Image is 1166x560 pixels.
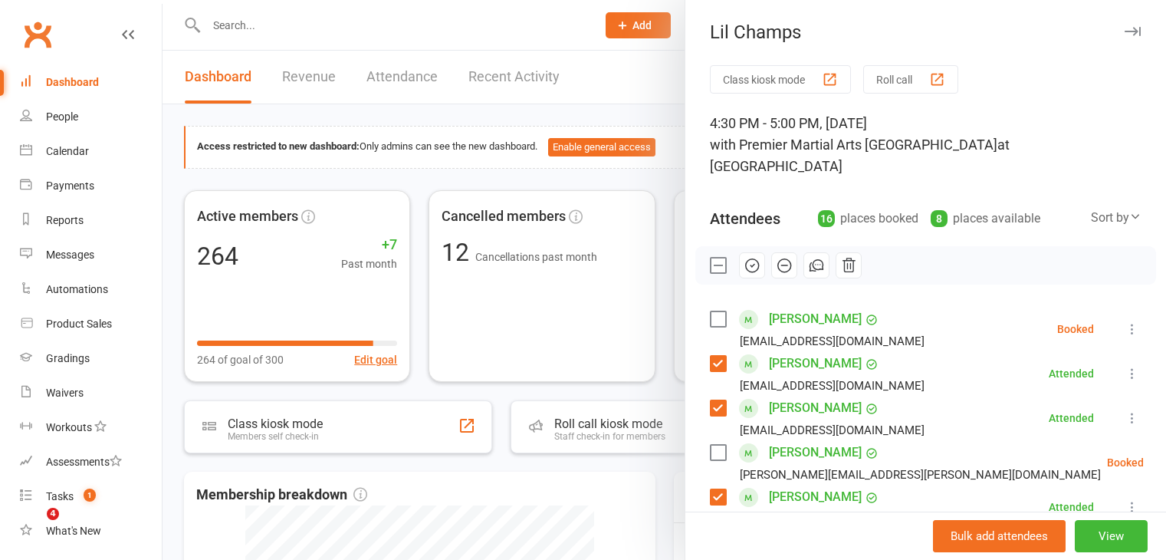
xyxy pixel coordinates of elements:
[1091,208,1141,228] div: Sort by
[46,352,90,364] div: Gradings
[818,210,835,227] div: 16
[20,514,162,548] a: What's New
[20,272,162,307] a: Automations
[740,420,925,440] div: [EMAIL_ADDRESS][DOMAIN_NAME]
[46,456,122,468] div: Assessments
[46,490,74,502] div: Tasks
[740,376,925,396] div: [EMAIL_ADDRESS][DOMAIN_NAME]
[46,318,112,330] div: Product Sales
[84,489,96,502] span: 1
[740,465,1101,485] div: [PERSON_NAME][EMAIL_ADDRESS][PERSON_NAME][DOMAIN_NAME]
[20,445,162,479] a: Assessments
[18,15,57,54] a: Clubworx
[20,410,162,445] a: Workouts
[863,65,958,94] button: Roll call
[933,520,1066,552] button: Bulk add attendees
[46,421,92,433] div: Workouts
[46,76,99,88] div: Dashboard
[47,508,59,520] span: 4
[20,376,162,410] a: Waivers
[20,100,162,134] a: People
[710,113,1141,177] div: 4:30 PM - 5:00 PM, [DATE]
[20,238,162,272] a: Messages
[740,331,925,351] div: [EMAIL_ADDRESS][DOMAIN_NAME]
[769,307,862,331] a: [PERSON_NAME]
[20,341,162,376] a: Gradings
[20,203,162,238] a: Reports
[710,208,780,229] div: Attendees
[931,208,1040,229] div: places available
[818,208,918,229] div: places booked
[20,307,162,341] a: Product Sales
[769,485,862,509] a: [PERSON_NAME]
[15,508,52,545] iframe: Intercom live chat
[46,525,101,537] div: What's New
[46,110,78,123] div: People
[1049,502,1094,512] div: Attended
[710,137,997,153] span: with Premier Martial Arts [GEOGRAPHIC_DATA]
[46,249,94,261] div: Messages
[46,283,108,295] div: Automations
[769,440,862,465] a: [PERSON_NAME]
[769,396,862,420] a: [PERSON_NAME]
[46,214,84,226] div: Reports
[20,65,162,100] a: Dashboard
[1107,457,1144,468] div: Booked
[1057,324,1094,334] div: Booked
[46,387,84,399] div: Waivers
[769,351,862,376] a: [PERSON_NAME]
[20,479,162,514] a: Tasks 1
[46,180,94,192] div: Payments
[740,509,925,529] div: [EMAIL_ADDRESS][DOMAIN_NAME]
[20,169,162,203] a: Payments
[1049,413,1094,423] div: Attended
[20,134,162,169] a: Calendar
[1075,520,1148,552] button: View
[710,65,851,94] button: Class kiosk mode
[931,210,948,227] div: 8
[1049,368,1094,379] div: Attended
[685,21,1166,43] div: Lil Champs
[46,145,89,157] div: Calendar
